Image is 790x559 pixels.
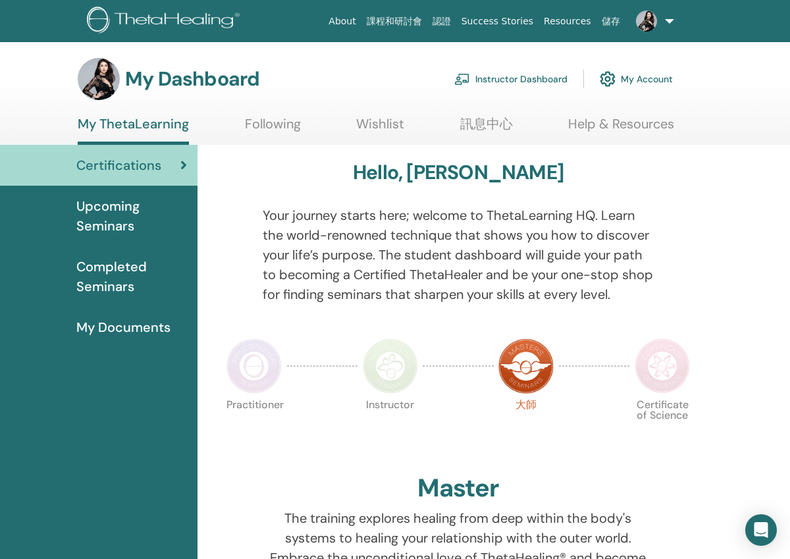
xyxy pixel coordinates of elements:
a: 課程和研討會 [361,9,427,34]
p: Certificate of Science [635,400,690,455]
img: chalkboard-teacher.svg [454,73,470,85]
a: My Account [600,65,673,93]
img: default.jpg [636,11,657,32]
p: Your journey starts here; welcome to ThetaLearning HQ. Learn the world-renowned technique that sh... [263,205,654,304]
a: 儲存 [596,9,625,34]
a: 訊息中心 [460,116,513,142]
h2: Master [417,473,499,504]
div: Open Intercom Messenger [745,514,777,546]
a: Help & Resources [568,116,674,142]
p: 大師 [498,400,554,455]
img: Instructor [363,338,418,394]
a: Wishlist [356,116,404,142]
span: My Documents [76,317,171,337]
p: Practitioner [226,400,282,455]
img: cog.svg [600,68,616,90]
span: Certifications [76,155,161,175]
a: Resources [539,9,596,34]
a: Instructor Dashboard [454,65,567,93]
h3: My Dashboard [125,67,259,91]
img: default.jpg [78,58,120,100]
img: Certificate of Science [635,338,690,394]
img: logo.png [87,7,244,36]
a: Success Stories [456,9,539,34]
a: 認證 [427,9,456,34]
a: About [323,9,361,34]
a: Following [245,116,301,142]
span: Completed Seminars [76,257,187,296]
a: My ThetaLearning [78,116,189,145]
img: Master [498,338,554,394]
span: Upcoming Seminars [76,196,187,236]
img: Practitioner [226,338,282,394]
h3: Hello, [PERSON_NAME] [353,161,564,184]
p: Instructor [363,400,418,455]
